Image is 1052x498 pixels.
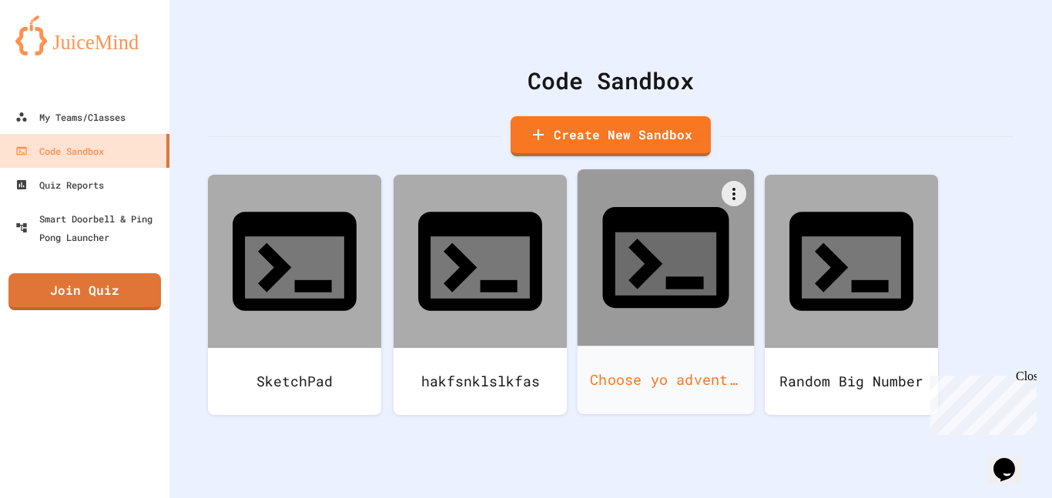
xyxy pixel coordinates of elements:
[511,116,711,156] a: Create New Sandbox
[765,175,938,415] a: Random Big Number
[15,108,126,126] div: My Teams/Classes
[394,175,567,415] a: hakfsnklslkfas
[15,209,163,246] div: Smart Doorbell & Ping Pong Launcher
[765,348,938,415] div: Random Big Number
[578,169,755,414] a: Choose yo adventure
[15,175,104,194] div: Quiz Reports
[208,175,381,415] a: SketchPad
[208,348,381,415] div: SketchPad
[208,63,1013,98] div: Code Sandbox
[6,6,106,98] div: Chat with us now!Close
[15,15,154,55] img: logo-orange.svg
[394,348,567,415] div: hakfsnklslkfas
[924,369,1037,435] iframe: chat widget
[987,436,1037,483] iframe: chat widget
[15,142,104,160] div: Code Sandbox
[8,273,161,310] a: Join Quiz
[578,346,755,414] div: Choose yo adventure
